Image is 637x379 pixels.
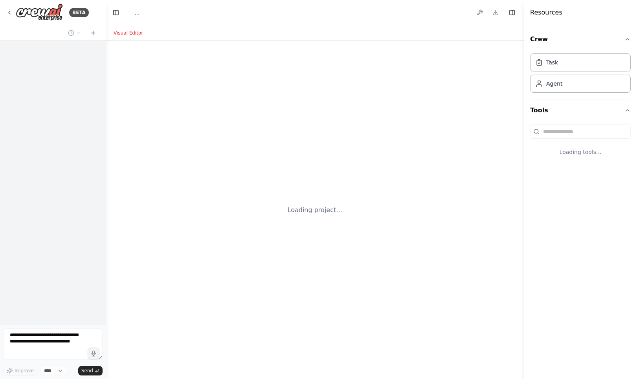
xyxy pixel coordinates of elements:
div: BETA [69,8,89,17]
button: Send [78,366,103,375]
button: Crew [530,28,631,50]
button: Start a new chat [87,28,99,38]
div: Loading project... [288,205,342,215]
span: Improve [15,368,34,374]
div: Task [546,59,558,66]
h4: Resources [530,8,562,17]
nav: breadcrumb [134,9,140,16]
button: Tools [530,99,631,121]
div: Crew [530,50,631,99]
button: Improve [3,366,37,376]
div: Agent [546,80,562,88]
img: Logo [16,4,63,21]
button: Switch to previous chat [65,28,84,38]
span: ... [134,9,140,16]
div: Loading tools... [530,142,631,162]
div: Tools [530,121,631,168]
button: Hide right sidebar [507,7,518,18]
span: Send [81,368,93,374]
button: Visual Editor [109,28,148,38]
button: Click to speak your automation idea [88,348,99,359]
button: Hide left sidebar [110,7,121,18]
